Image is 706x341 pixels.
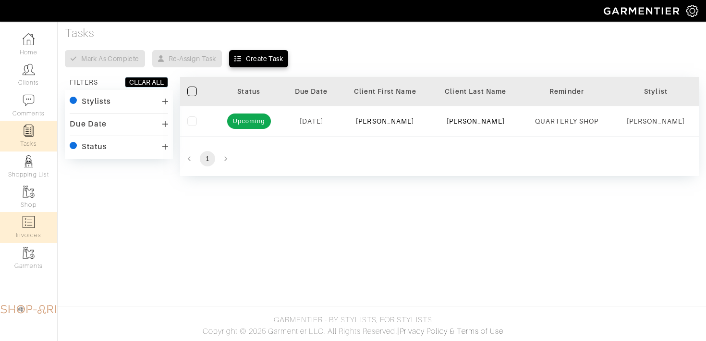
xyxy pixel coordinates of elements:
[23,155,35,167] img: stylists-icon-eb353228a002819b7ec25b43dbf5f0378dd9e0616d9560372ff212230b889e62.png
[620,116,692,126] div: [PERSON_NAME]
[129,77,164,87] div: CLEAR ALL
[65,26,699,40] h4: Tasks
[599,2,686,19] img: garmentier-logo-header-white-b43fb05a5012e4ada735d5af1a66efaba907eab6374d6393d1fbf88cb4ef424d.png
[227,116,271,126] span: Upcoming
[447,117,505,125] a: [PERSON_NAME]
[23,33,35,45] img: dashboard-icon-dbcd8f5a0b271acd01030246c82b418ddd0df26cd7fceb0bd07c9910d44c42f6.png
[229,50,288,67] button: Create Task
[23,94,35,106] img: comment-icon-a0a6a9ef722e966f86d9cbdc48e553b5cf19dbc54f86b18d962a5391bc8f6eb6.png
[400,327,503,336] a: Privacy Policy & Terms of Use
[23,186,35,198] img: garments-icon-b7da505a4dc4fd61783c78ac3ca0ef83fa9d6f193b1c9dc38574b1d14d53ca28.png
[246,54,283,63] div: Create Task
[528,87,606,96] div: Reminder
[300,117,323,125] span: [DATE]
[221,87,276,96] div: Status
[23,63,35,76] img: clients-icon-6bae9207a08558b7cb47a8932f037763ab4055f8c8b6bfacd5dc20c3e0201464.png
[82,142,107,152] div: Status
[347,87,424,96] div: Client First Name
[23,125,35,137] img: reminder-icon-8004d30b9f0a5d33ae49ab947aed9ed385cf756f9e5892f1edd6e32f2345188e.png
[70,119,107,129] div: Due Date
[82,97,111,106] div: Stylists
[620,87,692,96] div: Stylist
[356,117,414,125] a: [PERSON_NAME]
[203,327,397,336] span: Copyright © 2025 Garmentier LLC. All Rights Reserved.
[23,247,35,259] img: garments-icon-b7da505a4dc4fd61783c78ac3ca0ef83fa9d6f193b1c9dc38574b1d14d53ca28.png
[686,5,698,17] img: gear-icon-white-bd11855cb880d31180b6d7d6211b90ccbf57a29d726f0c71d8c61bd08dd39cc2.png
[23,216,35,228] img: orders-icon-0abe47150d42831381b5fb84f609e132dff9fe21cb692f30cb5eec754e2cba89.png
[200,151,215,166] button: page 1
[70,77,98,87] div: FILTERS
[180,151,699,166] nav: pagination navigation
[438,87,513,96] div: Client Last Name
[125,77,168,88] button: CLEAR ALL
[291,87,332,96] div: Due Date
[528,116,606,126] div: QUARTERLY SHOP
